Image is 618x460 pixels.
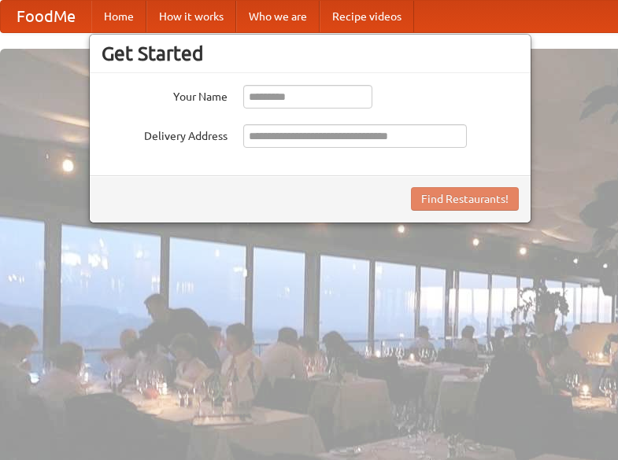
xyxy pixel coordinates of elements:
[102,85,228,105] label: Your Name
[102,42,519,65] h3: Get Started
[411,187,519,211] button: Find Restaurants!
[1,1,91,32] a: FoodMe
[91,1,146,32] a: Home
[236,1,320,32] a: Who we are
[146,1,236,32] a: How it works
[102,124,228,144] label: Delivery Address
[320,1,414,32] a: Recipe videos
